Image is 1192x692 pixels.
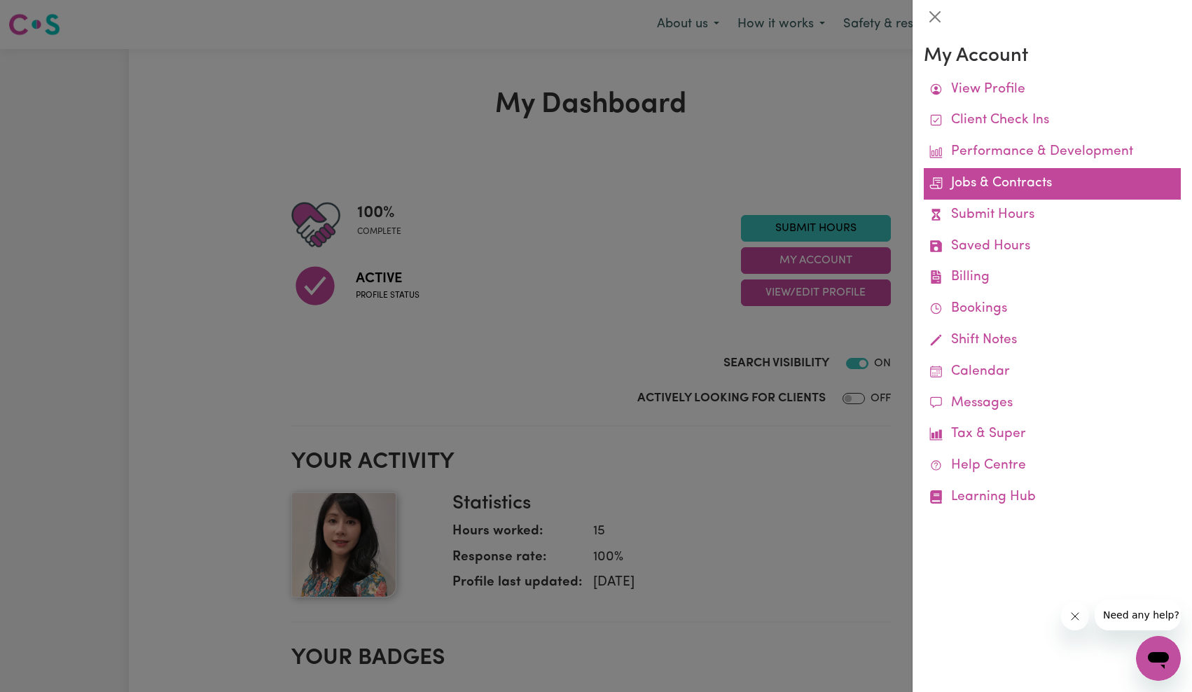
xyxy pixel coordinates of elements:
[1061,602,1089,630] iframe: Close message
[924,45,1181,69] h3: My Account
[924,105,1181,137] a: Client Check Ins
[924,200,1181,231] a: Submit Hours
[924,262,1181,293] a: Billing
[1136,636,1181,681] iframe: Button to launch messaging window
[924,482,1181,513] a: Learning Hub
[924,168,1181,200] a: Jobs & Contracts
[924,293,1181,325] a: Bookings
[924,419,1181,450] a: Tax & Super
[924,388,1181,420] a: Messages
[924,74,1181,106] a: View Profile
[1095,600,1181,630] iframe: Message from company
[924,137,1181,168] a: Performance & Development
[924,357,1181,388] a: Calendar
[924,325,1181,357] a: Shift Notes
[924,6,946,28] button: Close
[924,231,1181,263] a: Saved Hours
[924,450,1181,482] a: Help Centre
